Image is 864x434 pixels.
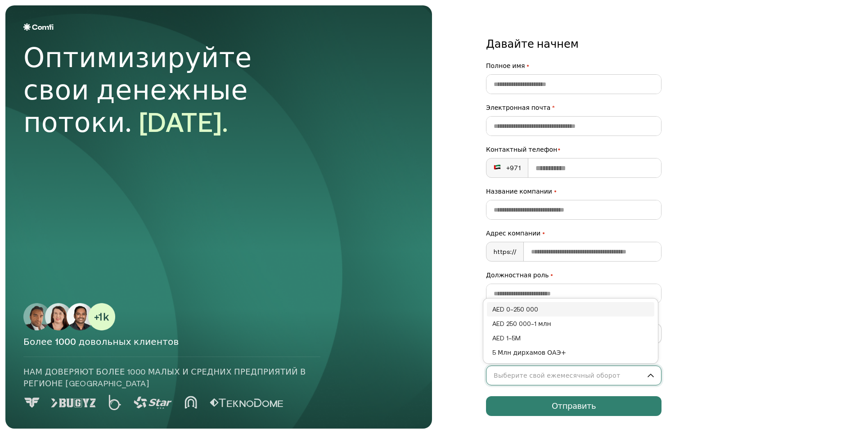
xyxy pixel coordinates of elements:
ya-tr-span: [DATE]. [139,107,229,138]
ya-tr-span: Контактный телефон [486,146,557,153]
div: 5 Млн дирхамов ОАЭ+ [492,348,649,357]
ya-tr-span: Электронная почта [486,104,550,111]
img: Логотип 1 [51,398,96,407]
img: Логотип 2 [108,395,121,410]
ya-tr-span: Более 1000 довольных клиентов [23,336,179,347]
div: +971 [494,163,521,172]
div: AED 1–5M [492,333,649,343]
ya-tr-span: • [550,271,553,279]
ya-tr-span: Полное имя [486,62,525,69]
div: AED 250 000–1 млн [487,316,654,331]
img: Логотип 4 [184,396,197,409]
ya-tr-span: • [526,62,529,69]
div: AED 1–5M [487,331,654,345]
ya-tr-span: Давайте начнем [486,38,579,50]
img: Логотип 3 [134,397,172,409]
ya-tr-span: https:// [494,247,516,257]
img: Логотип [23,23,54,31]
ya-tr-span: Адрес компании [486,230,540,237]
ya-tr-span: • [557,146,561,153]
ya-tr-span: • [542,230,545,237]
ya-tr-span: Оптимизируйте свои денежные потоки. [23,42,252,138]
ya-tr-span: • [554,188,557,195]
button: Отправить [486,396,661,416]
div: AED 0–250 000 [487,302,654,316]
img: Логотип 0 [23,398,40,408]
div: AED 0–250 000 [492,304,649,314]
ya-tr-span: Отправить [552,402,596,410]
div: 5 Млн дирхамов ОАЭ+ [487,345,654,360]
ya-tr-span: Название компании [486,188,552,195]
img: Логотип 5 [210,398,283,407]
ya-tr-span: Должностная роль [486,271,549,279]
ya-tr-span: Нам доверяют более 1000 малых и средних предприятий в регионе [GEOGRAPHIC_DATA] [23,367,306,388]
div: AED 250 000–1 млн [492,319,649,329]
